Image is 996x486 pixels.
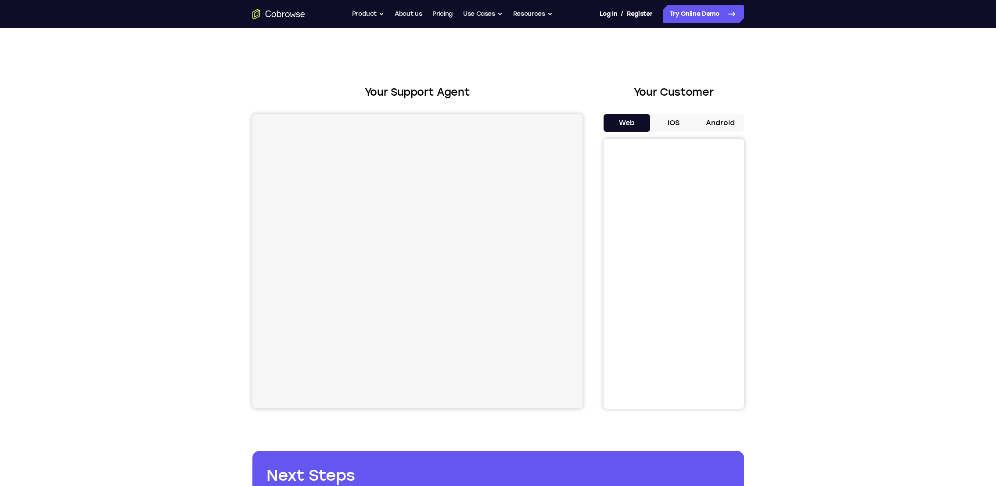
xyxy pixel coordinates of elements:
[266,465,730,486] h2: Next Steps
[600,5,617,23] a: Log In
[352,5,385,23] button: Product
[663,5,744,23] a: Try Online Demo
[627,5,652,23] a: Register
[650,114,697,132] button: iOS
[621,9,623,19] span: /
[395,5,422,23] a: About us
[604,84,744,100] h2: Your Customer
[252,9,305,19] a: Go to the home page
[432,5,453,23] a: Pricing
[604,114,651,132] button: Web
[697,114,744,132] button: Android
[252,84,582,100] h2: Your Support Agent
[513,5,553,23] button: Resources
[463,5,503,23] button: Use Cases
[252,114,582,408] iframe: Agent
